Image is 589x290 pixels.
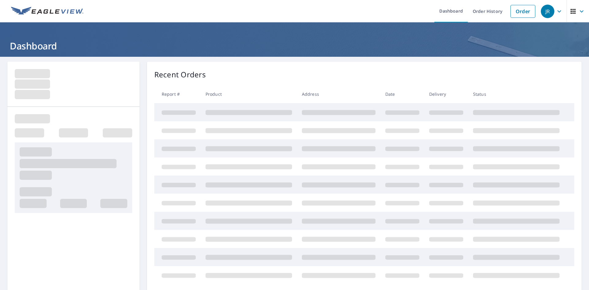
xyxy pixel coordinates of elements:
th: Product [201,85,297,103]
th: Address [297,85,380,103]
h1: Dashboard [7,40,582,52]
a: Order [510,5,535,18]
th: Date [380,85,424,103]
th: Status [468,85,564,103]
img: EV Logo [11,7,83,16]
div: JR [541,5,554,18]
p: Recent Orders [154,69,206,80]
th: Delivery [424,85,468,103]
th: Report # [154,85,201,103]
